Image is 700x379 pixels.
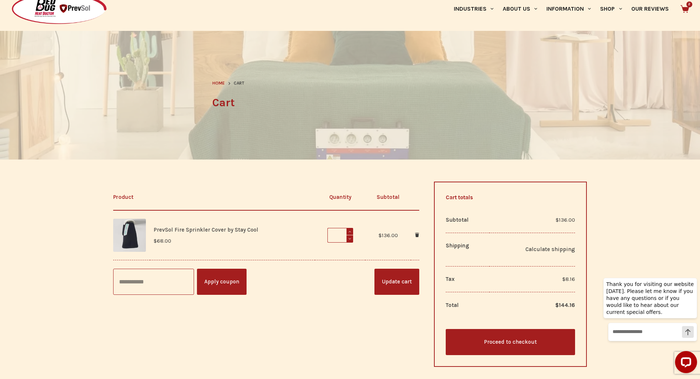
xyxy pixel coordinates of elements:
th: Total [446,292,489,318]
span: $ [154,237,157,244]
a: Home [212,80,225,87]
a: Remove PrevSol Fire Sprinkler Cover by Stay Cool from cart [415,232,419,239]
h1: Cart [212,94,488,111]
span: 2 [686,1,692,7]
a: PrevSol Fire Sprinkler Cover by Stay Cool [154,226,258,233]
bdi: 144.16 [555,302,575,308]
span: Cart [234,80,244,87]
h2: Cart totals [446,193,575,202]
span: $ [556,217,559,223]
th: Quantity [315,184,365,210]
button: Update cart [374,269,419,295]
iframe: LiveChat chat widget [597,271,700,379]
th: Shipping [446,233,489,266]
span: Home [212,81,225,86]
span: $ [378,232,382,239]
bdi: 136.00 [556,217,575,223]
button: Apply coupon [197,269,247,295]
span: $ [562,276,566,282]
span: 8.16 [562,276,575,282]
span: $ [555,302,559,308]
a: Proceed to checkout [446,329,575,355]
bdi: 136.00 [378,232,398,239]
a: Calculate shipping [493,245,575,254]
input: Product quantity [327,228,353,243]
th: Subtotal [446,207,489,233]
th: Product [113,184,315,210]
th: Tax [446,266,489,292]
th: Subtotal [365,184,411,210]
bdi: 68.00 [154,237,171,244]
